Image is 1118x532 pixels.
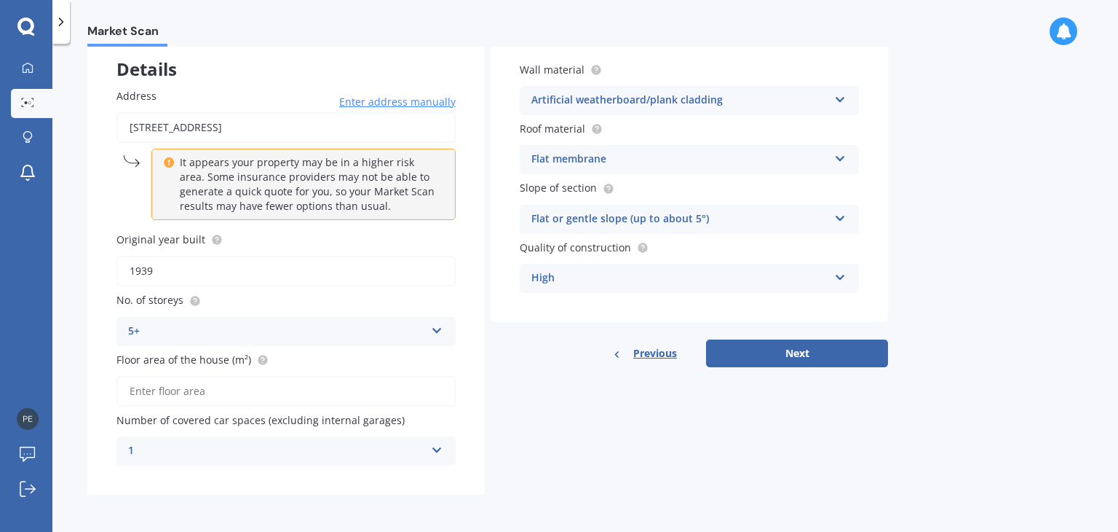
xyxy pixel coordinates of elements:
[116,256,456,286] input: Enter year
[116,376,456,407] input: Enter floor area
[339,95,456,109] span: Enter address manually
[706,340,888,367] button: Next
[520,240,631,254] span: Quality of construction
[531,211,828,228] div: Flat or gentle slope (up to about 5°)
[531,92,828,109] div: Artificial weatherboard/plank cladding
[116,89,156,103] span: Address
[531,270,828,287] div: High
[128,442,425,460] div: 1
[520,63,584,77] span: Wall material
[531,151,828,168] div: Flat membrane
[116,413,405,427] span: Number of covered car spaces (excluding internal garages)
[87,24,167,44] span: Market Scan
[128,323,425,340] div: 5+
[116,112,456,143] input: Enter address
[87,33,485,77] div: Details
[116,294,183,308] span: No. of storeys
[520,181,597,195] span: Slope of section
[116,353,251,367] span: Floor area of the house (m²)
[633,343,677,364] span: Previous
[180,155,437,214] p: It appears your property may be in a higher risk area. Some insurance providers may not be able t...
[17,408,39,430] img: e0d19ff7ed1e6d4631a49530b0414fef
[520,122,585,136] span: Roof material
[116,232,205,246] span: Original year built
